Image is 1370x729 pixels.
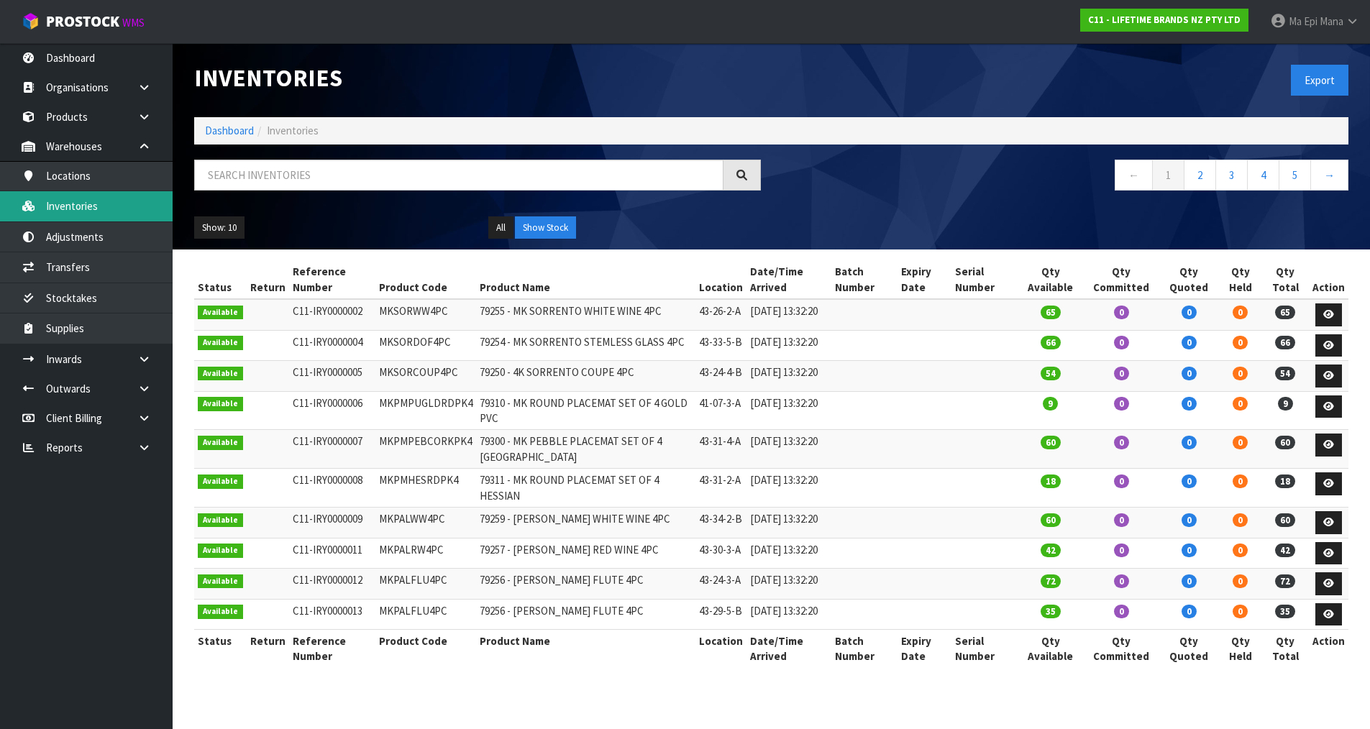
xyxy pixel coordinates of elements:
[1275,367,1295,380] span: 54
[1275,513,1295,527] span: 60
[695,569,746,600] td: 43-24-3-A
[1291,65,1348,96] button: Export
[1018,260,1083,299] th: Qty Available
[1182,574,1197,588] span: 0
[1219,260,1262,299] th: Qty Held
[1233,397,1248,411] span: 0
[375,569,476,600] td: MKPALFLU4PC
[375,508,476,538] td: MKPALWW4PC
[476,569,695,600] td: 79256 - [PERSON_NAME] FLUTE 4PC
[695,299,746,330] td: 43-26-2-A
[247,260,289,299] th: Return
[831,260,898,299] th: Batch Number
[1080,9,1248,32] a: C11 - LIFETIME BRANDS NZ PTY LTD
[1310,160,1348,191] a: →
[1309,260,1348,299] th: Action
[746,361,831,392] td: [DATE] 13:32:20
[1219,630,1262,668] th: Qty Held
[1152,160,1184,191] a: 1
[746,569,831,600] td: [DATE] 13:32:20
[1041,605,1061,618] span: 35
[289,469,375,508] td: C11-IRY0000008
[289,260,375,299] th: Reference Number
[695,599,746,630] td: 43-29-5-B
[267,124,319,137] span: Inventories
[1182,605,1197,618] span: 0
[198,544,243,558] span: Available
[198,513,243,528] span: Available
[1088,14,1241,26] strong: C11 - LIFETIME BRANDS NZ PTY LTD
[289,508,375,538] td: C11-IRY0000009
[746,508,831,538] td: [DATE] 13:32:20
[1114,474,1129,488] span: 0
[1114,336,1129,349] span: 0
[1215,160,1248,191] a: 3
[1041,574,1061,588] span: 72
[746,538,831,569] td: [DATE] 13:32:20
[695,391,746,430] td: 41-07-3-A
[1115,160,1153,191] a: ←
[1114,436,1129,449] span: 0
[1275,436,1295,449] span: 60
[898,630,951,668] th: Expiry Date
[951,260,1018,299] th: Serial Number
[1278,397,1293,411] span: 9
[1041,513,1061,527] span: 60
[375,538,476,569] td: MKPALRW4PC
[476,630,695,668] th: Product Name
[746,599,831,630] td: [DATE] 13:32:20
[695,260,746,299] th: Location
[1247,160,1279,191] a: 4
[1233,574,1248,588] span: 0
[1182,367,1197,380] span: 0
[375,599,476,630] td: MKPALFLU4PC
[1182,474,1197,488] span: 0
[898,260,951,299] th: Expiry Date
[289,630,375,668] th: Reference Number
[1184,160,1216,191] a: 2
[1018,630,1083,668] th: Qty Available
[46,12,119,31] span: ProStock
[476,260,695,299] th: Product Name
[476,391,695,430] td: 79310 - MK ROUND PLACEMAT SET OF 4 GOLD PVC
[1182,306,1197,319] span: 0
[746,469,831,508] td: [DATE] 13:32:20
[746,299,831,330] td: [DATE] 13:32:20
[476,430,695,469] td: 79300 - MK PEBBLE PLACEMAT SET OF 4 [GEOGRAPHIC_DATA]
[476,538,695,569] td: 79257 - [PERSON_NAME] RED WINE 4PC
[1182,436,1197,449] span: 0
[375,260,476,299] th: Product Code
[1233,367,1248,380] span: 0
[247,630,289,668] th: Return
[1114,605,1129,618] span: 0
[1233,436,1248,449] span: 0
[746,430,831,469] td: [DATE] 13:32:20
[1275,544,1295,557] span: 42
[198,336,243,350] span: Available
[194,216,245,239] button: Show: 10
[375,430,476,469] td: MKPMPEBCORKPK4
[695,469,746,508] td: 43-31-2-A
[746,260,831,299] th: Date/Time Arrived
[289,599,375,630] td: C11-IRY0000013
[476,469,695,508] td: 79311 - MK ROUND PLACEMAT SET OF 4 HESSIAN
[1320,14,1343,28] span: Mana
[695,430,746,469] td: 43-31-4-A
[695,630,746,668] th: Location
[1182,513,1197,527] span: 0
[375,330,476,361] td: MKSORDOF4PC
[746,630,831,668] th: Date/Time Arrived
[1309,630,1348,668] th: Action
[198,306,243,320] span: Available
[1114,397,1129,411] span: 0
[1041,367,1061,380] span: 54
[831,630,898,668] th: Batch Number
[198,474,243,489] span: Available
[1233,513,1248,527] span: 0
[1114,513,1129,527] span: 0
[198,367,243,381] span: Available
[194,260,247,299] th: Status
[22,12,40,30] img: cube-alt.png
[1275,574,1295,588] span: 72
[289,430,375,469] td: C11-IRY0000007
